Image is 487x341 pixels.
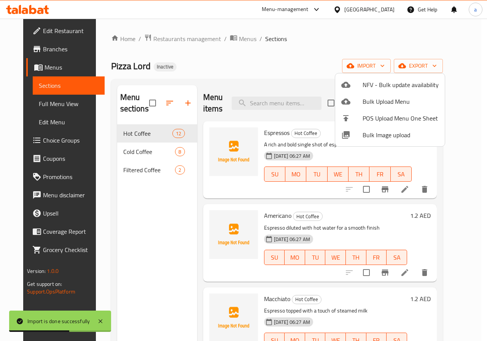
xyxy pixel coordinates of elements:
[363,114,439,123] span: POS Upload Menu One Sheet
[363,80,439,89] span: NFV - Bulk update availability
[335,93,445,110] li: Upload bulk menu
[363,97,439,106] span: Bulk Upload Menu
[335,110,445,127] li: POS Upload Menu One Sheet
[27,317,90,325] div: Import is done successfully
[363,130,439,140] span: Bulk Image upload
[335,76,445,93] li: NFV - Bulk update availability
